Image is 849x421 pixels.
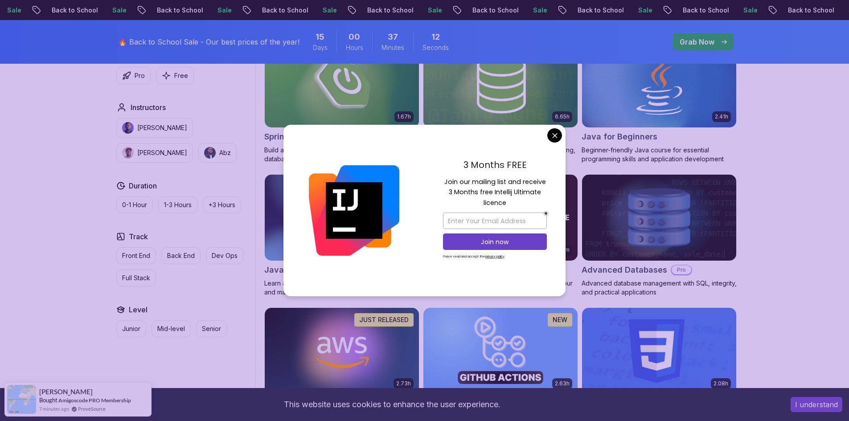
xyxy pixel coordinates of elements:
p: [PERSON_NAME] [137,123,187,132]
a: Java for Developers card9.18hJava for DevelopersProLearn advanced Java concepts to build scalable... [264,174,419,297]
img: Spring Data JPA card [423,41,578,127]
p: Front End [122,251,150,260]
img: Advanced Databases card [582,175,736,261]
button: Accept cookies [791,397,842,412]
img: Spring Boot for Beginners card [265,41,419,127]
p: Sale [523,6,552,15]
button: instructor img[PERSON_NAME] [116,118,193,138]
p: Grab Now [680,37,714,47]
p: 2.41h [715,113,728,120]
span: Days [313,43,328,52]
a: Advanced Databases cardAdvanced DatabasesProAdvanced database management with SQL, integrity, and... [582,174,737,297]
div: This website uses cookies to enhance the user experience. [7,395,777,414]
a: Spring Boot for Beginners card1.67hNEWSpring Boot for BeginnersBuild a CRUD API with Spring Boot ... [264,41,419,163]
a: Spring Data JPA card6.65hNEWSpring Data JPAProMaster database management, advanced querying, and ... [423,41,578,163]
p: +3 Hours [209,200,235,209]
p: NEW [553,315,567,324]
p: Sale [734,6,762,15]
img: Java for Beginners card [582,41,736,127]
h2: Spring Boot for Beginners [264,131,366,143]
button: +3 Hours [203,196,241,213]
a: Java for Beginners card2.41hJava for BeginnersBeginner-friendly Java course for essential program... [582,41,737,163]
p: 0-1 Hour [122,200,147,209]
p: Sale [418,6,447,15]
p: Back to School [252,6,313,15]
p: Sale [103,6,131,15]
h2: Track [129,231,148,242]
p: Back End [167,251,195,260]
button: Junior [116,320,146,337]
button: Back End [161,247,201,264]
p: Back to School [42,6,103,15]
a: Amigoscode PRO Membership [58,397,131,404]
button: Front End [116,247,156,264]
span: 37 Minutes [388,31,398,43]
p: Senior [202,324,221,333]
span: Seconds [422,43,449,52]
h2: Java for Beginners [582,131,657,143]
button: 0-1 Hour [116,196,153,213]
p: 2.73h [396,380,411,387]
p: 1-3 Hours [164,200,192,209]
button: Full Stack [116,270,156,286]
button: instructor img[PERSON_NAME] [116,143,193,163]
p: Full Stack [122,274,150,282]
p: Back to School [147,6,208,15]
p: Back to School [568,6,628,15]
p: Beginner-friendly Java course for essential programming skills and application development [582,146,737,163]
img: instructor img [122,122,134,134]
img: instructor img [122,147,134,159]
p: 6.65h [555,113,570,120]
img: Java for Developers card [265,175,419,261]
p: Pro [672,266,691,274]
p: Back to School [778,6,839,15]
button: Mid-level [152,320,191,337]
p: 2.08h [714,380,728,387]
span: 0 Hours [349,31,360,43]
p: Advanced database management with SQL, integrity, and practical applications [582,279,737,297]
p: Dev Ops [212,251,238,260]
span: 12 Seconds [431,31,440,43]
h2: Instructors [131,102,166,113]
a: ProveSource [78,405,106,413]
img: AWS for Developers card [265,308,419,394]
span: [PERSON_NAME] [39,388,93,396]
p: [PERSON_NAME] [137,148,187,157]
img: instructor img [204,147,216,159]
button: Senior [196,320,227,337]
p: 🔥 Back to School Sale - Our best prices of the year! [118,37,299,47]
button: Free [156,67,194,84]
button: 1-3 Hours [158,196,197,213]
p: Sale [208,6,236,15]
p: Learn advanced Java concepts to build scalable and maintainable applications. [264,279,419,297]
img: CI/CD with GitHub Actions card [423,308,578,394]
p: Junior [122,324,140,333]
span: 7 minutes ago [39,405,69,413]
button: instructor imgAbz [198,143,237,163]
span: 15 Days [316,31,324,43]
p: Sale [313,6,341,15]
img: CSS Essentials card [582,308,736,394]
button: Pro [116,67,151,84]
h2: Duration [129,180,157,191]
p: Back to School [463,6,523,15]
p: Abz [219,148,231,157]
button: Dev Ops [206,247,243,264]
p: Back to School [357,6,418,15]
p: Back to School [673,6,734,15]
p: Build a CRUD API with Spring Boot and PostgreSQL database using Spring Data JPA and Spring AI [264,146,419,163]
span: Bought [39,396,57,404]
span: Hours [346,43,363,52]
p: Sale [628,6,657,15]
span: Minutes [381,43,404,52]
h2: Advanced Databases [582,264,667,276]
p: Free [174,71,188,80]
h2: Java for Developers [264,264,345,276]
p: Mid-level [157,324,185,333]
p: JUST RELEASED [359,315,409,324]
img: provesource social proof notification image [7,385,36,414]
p: Pro [135,71,145,80]
h2: Level [129,304,148,315]
p: 1.67h [397,113,411,120]
p: 2.63h [555,380,570,387]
